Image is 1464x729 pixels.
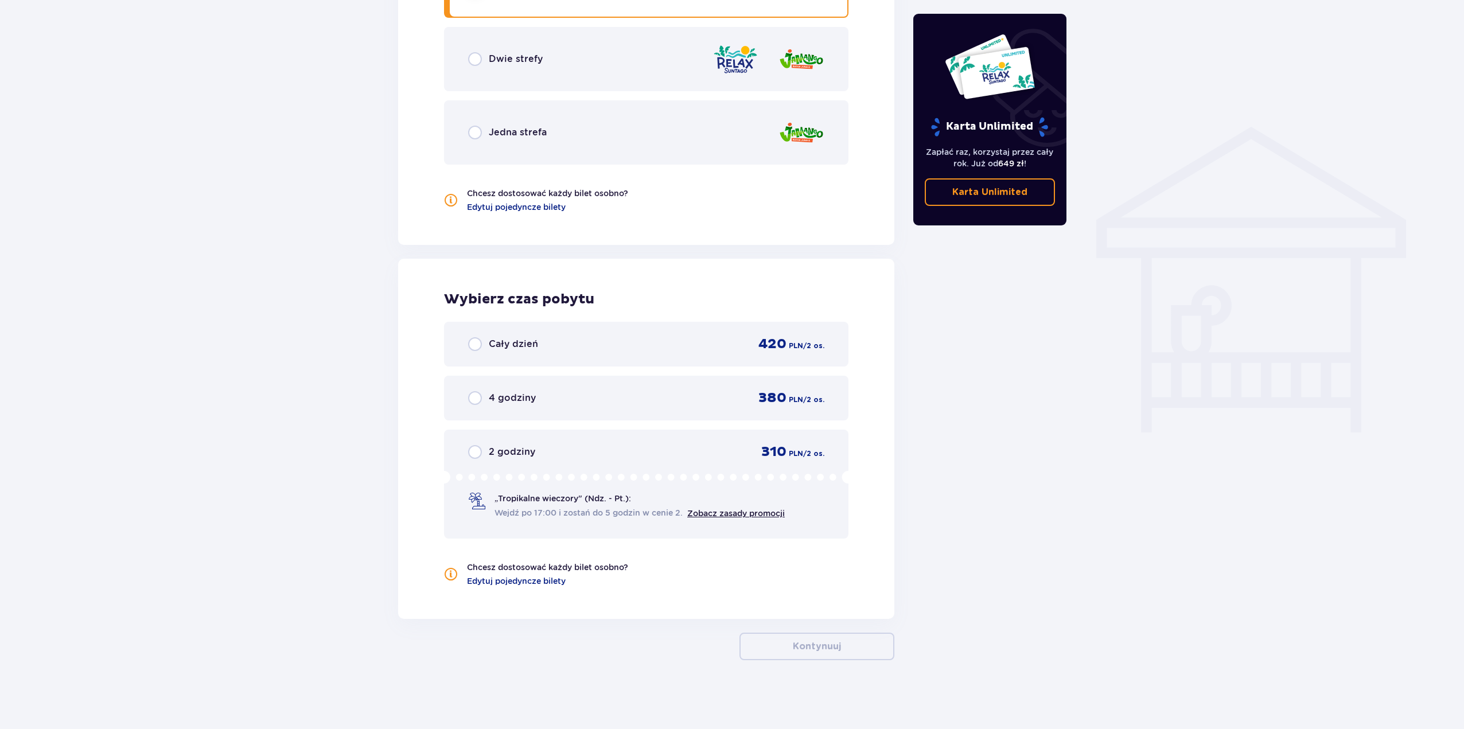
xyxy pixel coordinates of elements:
p: PLN [789,449,803,459]
p: Dwie strefy [489,53,543,65]
p: 380 [758,389,786,407]
a: Edytuj pojedyncze bilety [467,575,566,587]
span: Wejdź po 17:00 i zostań do 5 godzin w cenie 2. [495,507,683,519]
a: Zobacz zasady promocji [687,509,785,518]
p: Cały dzień [489,338,538,350]
span: 649 zł [998,159,1024,168]
p: 420 [758,336,786,353]
p: 2 godziny [489,446,535,458]
p: Zapłać raz, korzystaj przez cały rok. Już od ! [925,146,1056,169]
img: zone logo [778,116,824,149]
button: Kontynuuj [739,633,894,660]
p: 310 [761,443,786,461]
p: Karta Unlimited [952,186,1027,198]
p: PLN [789,341,803,351]
p: Karta Unlimited [930,117,1049,137]
p: / 2 os. [803,449,824,459]
p: Chcesz dostosować każdy bilet osobno? [467,188,628,199]
p: „Tropikalne wieczory" (Ndz. - Pt.): [495,493,631,504]
p: Wybierz czas pobytu [444,291,848,308]
p: Chcesz dostosować każdy bilet osobno? [467,562,628,573]
p: / 2 os. [803,341,824,351]
img: zone logo [778,43,824,76]
p: Kontynuuj [793,640,841,653]
p: Jedna strefa [489,126,547,139]
a: Edytuj pojedyncze bilety [467,201,566,213]
p: 4 godziny [489,392,536,404]
p: / 2 os. [803,395,824,405]
p: PLN [789,395,803,405]
img: zone logo [712,43,758,76]
a: Karta Unlimited [925,178,1056,206]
